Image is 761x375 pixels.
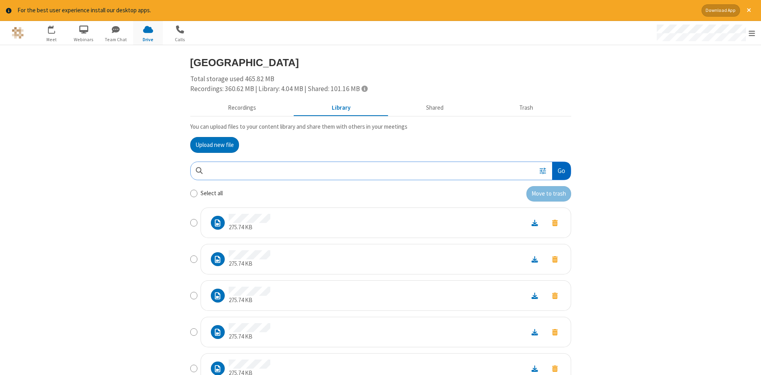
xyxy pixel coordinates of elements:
p: 275.74 KB [229,223,270,232]
button: Move to trash [545,217,565,228]
p: 275.74 KB [229,296,270,305]
h3: [GEOGRAPHIC_DATA] [190,57,571,68]
button: Go [552,162,570,180]
div: Open menu [649,21,761,45]
button: Content library [294,100,388,115]
span: Webinars [69,36,99,43]
p: You can upload files to your content library and share them with others in your meetings [190,122,571,131]
a: Download file [524,291,545,300]
div: For the best user experience install our desktop apps. [17,6,696,15]
button: Download App [702,4,740,17]
button: Shared during meetings [388,100,482,115]
div: 1 [54,25,59,31]
img: QA Selenium DO NOT DELETE OR CHANGE [12,27,24,39]
span: Team Chat [101,36,131,43]
button: Move to trash [545,327,565,337]
button: Move to trash [545,254,565,265]
div: Total storage used 465.82 MB [190,74,571,94]
div: Recordings: 360.62 MB | Library: 4.04 MB | Shared: 101.16 MB [190,84,571,94]
a: Download file [524,327,545,337]
span: Totals displayed include files that have been moved to the trash. [361,85,367,92]
button: Close alert [743,4,755,17]
p: 275.74 KB [229,259,270,268]
span: Meet [37,36,67,43]
a: Download file [524,364,545,373]
button: Move to trash [526,186,571,202]
button: Logo [3,21,33,45]
button: Trash [482,100,571,115]
a: Download file [524,218,545,227]
button: Move to trash [545,290,565,301]
span: Calls [165,36,195,43]
label: Select all [201,189,223,198]
button: Recorded meetings [190,100,294,115]
a: Download file [524,255,545,264]
button: Move to trash [545,363,565,374]
p: 275.74 KB [229,332,270,341]
span: Drive [133,36,163,43]
button: Upload new file [190,137,239,153]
